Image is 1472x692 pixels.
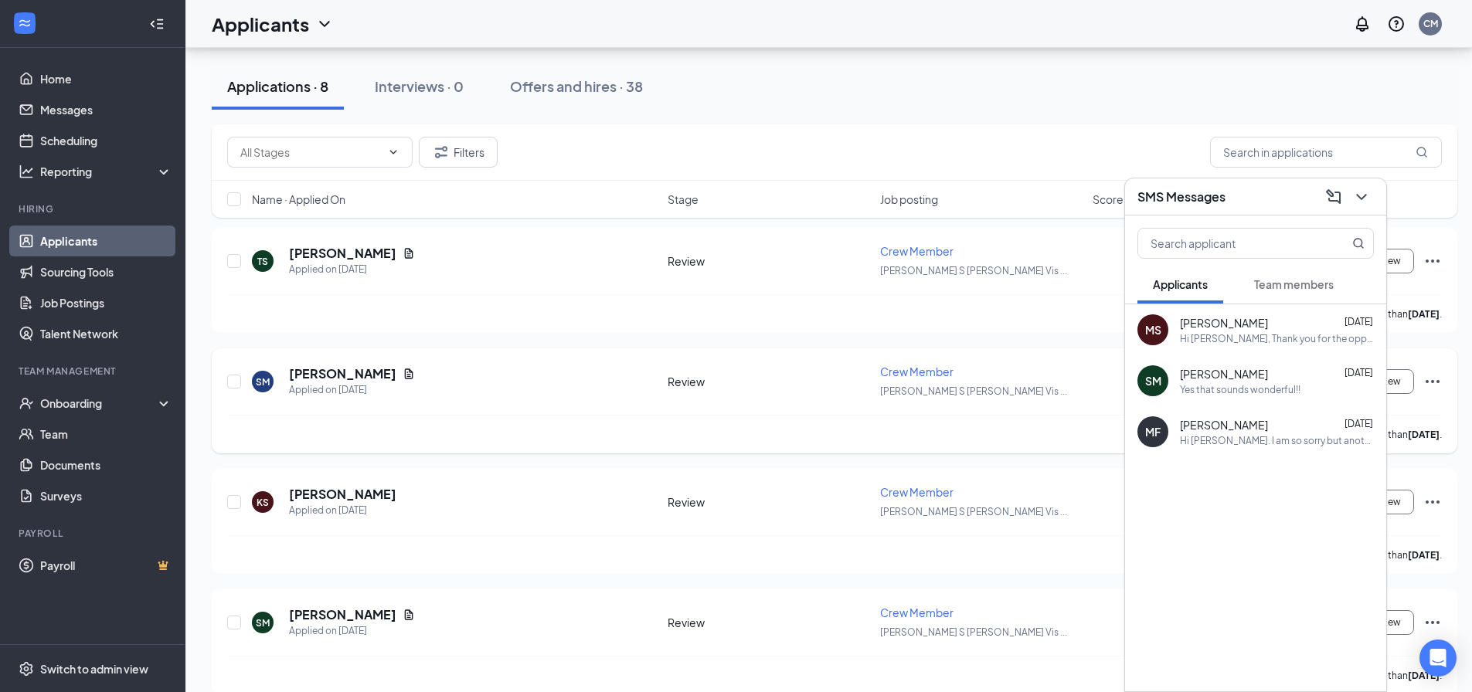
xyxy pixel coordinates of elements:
b: [DATE] [1408,670,1440,681]
div: Payroll [19,527,169,540]
svg: Notifications [1353,15,1372,33]
svg: Document [403,609,415,621]
span: [PERSON_NAME] S [PERSON_NAME] Vis ... [880,265,1067,276]
input: Search in applications [1210,137,1442,168]
span: [PERSON_NAME] S [PERSON_NAME] Vis ... [880,506,1067,517]
div: Applied on [DATE] [289,262,415,277]
span: [PERSON_NAME] S [PERSON_NAME] Vis ... [880,385,1067,397]
div: Applications · 8 [227,76,328,96]
svg: Document [403,247,415,259]
svg: Settings [19,661,34,677]
a: Documents [40,449,172,480]
svg: UserCheck [19,395,34,411]
svg: Ellipses [1423,252,1442,270]
span: Applicants [1153,277,1208,291]
svg: MagnifyingGlass [1416,146,1428,158]
svg: Filter [432,143,450,161]
svg: Analysis [19,164,34,179]
div: Applied on [DATE] [289,623,415,639]
svg: ChevronDown [1352,188,1371,206]
h5: [PERSON_NAME] [289,365,396,382]
span: [PERSON_NAME] [1180,366,1268,382]
span: [DATE] [1345,316,1373,327]
h5: [PERSON_NAME] [289,606,396,623]
svg: Document [403,368,415,380]
svg: Ellipses [1423,493,1442,511]
input: All Stages [240,144,381,161]
button: ComposeMessage [1321,185,1346,209]
div: MS [1145,322,1161,338]
div: TS [257,255,268,268]
span: [PERSON_NAME] S [PERSON_NAME] Vis ... [880,626,1067,638]
b: [DATE] [1408,429,1440,440]
div: Onboarding [40,395,159,411]
svg: Ellipses [1423,613,1442,632]
span: Crew Member [880,605,954,619]
div: Review [668,374,871,389]
button: Filter Filters [419,137,498,168]
div: Interviews · 0 [375,76,464,96]
b: [DATE] [1408,308,1440,320]
div: Hi [PERSON_NAME], Thank you for the opportunity to interview, but I just received a job offer tha... [1180,332,1374,345]
h3: SMS Messages [1137,188,1226,205]
div: Hiring [19,202,169,215]
span: Stage [668,192,699,207]
span: Crew Member [880,485,954,499]
div: Hi [PERSON_NAME]. I am so sorry but another job has reached out to me that works better for me at... [1180,434,1374,447]
div: MF [1145,424,1161,439]
div: CM [1423,17,1438,30]
div: Open Intercom Messenger [1419,639,1457,677]
span: [PERSON_NAME] [1180,417,1268,432]
svg: QuestionInfo [1387,15,1406,33]
svg: ComposeMessage [1324,188,1343,206]
a: Messages [40,94,172,125]
a: Scheduling [40,125,172,156]
div: Applied on [DATE] [289,503,396,518]
a: Team [40,419,172,449]
svg: ChevronDown [387,146,399,158]
a: Sourcing Tools [40,256,172,287]
a: PayrollCrown [40,550,172,581]
div: KS [257,496,269,509]
b: [DATE] [1408,549,1440,561]
div: SM [256,616,270,629]
span: Name · Applied On [252,192,345,207]
div: Applied on [DATE] [289,382,415,398]
div: Switch to admin view [40,661,148,677]
div: SM [1145,373,1161,388]
div: Reporting [40,164,173,179]
div: Review [668,615,871,630]
svg: WorkstreamLogo [17,15,32,31]
span: Crew Member [880,244,954,258]
a: Talent Network [40,318,172,349]
svg: ChevronDown [315,15,334,33]
a: Surveys [40,480,172,511]
h5: [PERSON_NAME] [289,245,396,262]
svg: Ellipses [1423,372,1442,391]
h5: [PERSON_NAME] [289,486,396,503]
svg: MagnifyingGlass [1352,237,1365,249]
div: Review [668,253,871,269]
div: Offers and hires · 38 [510,76,643,96]
div: Team Management [19,365,169,378]
span: Crew Member [880,365,954,378]
svg: Collapse [149,16,165,32]
div: Yes that sounds wonderful!! [1180,383,1300,396]
div: Review [668,494,871,510]
h1: Applicants [212,11,309,37]
a: Home [40,63,172,94]
div: SM [256,375,270,388]
input: Search applicant [1138,229,1321,258]
a: Job Postings [40,287,172,318]
span: Score [1093,192,1124,207]
span: [DATE] [1345,418,1373,429]
span: [DATE] [1345,367,1373,378]
span: Job posting [880,192,938,207]
button: ChevronDown [1349,185,1374,209]
span: Team members [1254,277,1334,291]
a: Applicants [40,226,172,256]
span: [PERSON_NAME] [1180,315,1268,331]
